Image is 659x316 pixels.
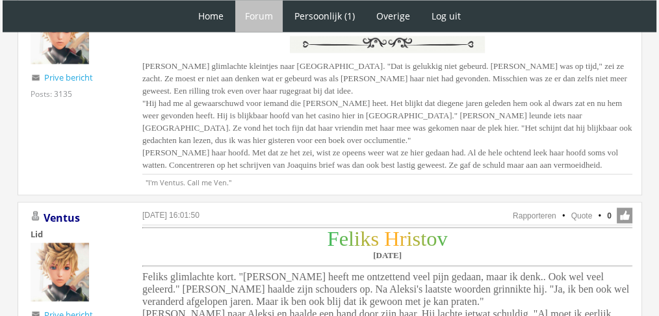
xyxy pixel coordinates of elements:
[617,207,632,223] span: Like deze post
[31,5,89,64] img: Ventus
[327,226,339,250] span: F
[142,60,632,169] span: [PERSON_NAME] glimlachte kleintjes naar [GEOGRAPHIC_DATA]. "Dat is gelukkig niet gebeurd. [PERSON...
[370,226,379,250] span: s
[384,226,399,250] span: H
[31,243,89,301] img: Ventus
[513,211,556,220] a: Rapporteren
[354,226,360,250] span: i
[142,210,200,219] a: [DATE] 16:01:50
[142,174,632,187] p: "I'm Ventus. Call me Ven."
[348,226,354,250] span: l
[339,226,348,250] span: e
[426,226,437,250] span: o
[373,250,402,259] b: [DATE]
[31,228,122,239] div: Lid
[412,226,420,250] span: s
[287,33,488,55] img: y0w1XJ0.png
[31,211,41,221] img: Gebruiker is offline
[607,209,612,221] span: 0
[44,210,80,224] a: Ventus
[400,226,407,250] span: r
[571,211,593,220] a: Quote
[437,226,447,250] span: v
[31,88,72,99] div: Posts: 3135
[420,226,426,250] span: t
[44,71,93,83] a: Prive bericht
[360,226,370,250] span: k
[406,226,412,250] span: i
